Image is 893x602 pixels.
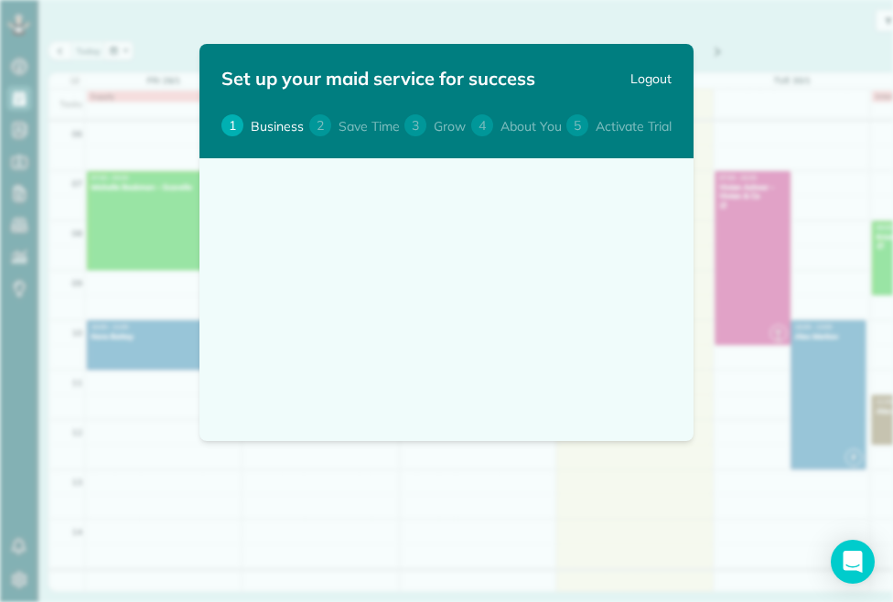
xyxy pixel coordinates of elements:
div: Open Intercom Messenger [831,540,875,584]
div: 4 [471,114,493,136]
div: 3 [404,114,426,136]
div: 5 [566,114,588,136]
span: Logout [630,70,672,88]
div: 1 [221,114,243,136]
a: Business [251,114,304,136]
span: Business [251,118,304,134]
span: Set up your maid service for success [221,66,535,91]
div: 2 [309,114,331,136]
